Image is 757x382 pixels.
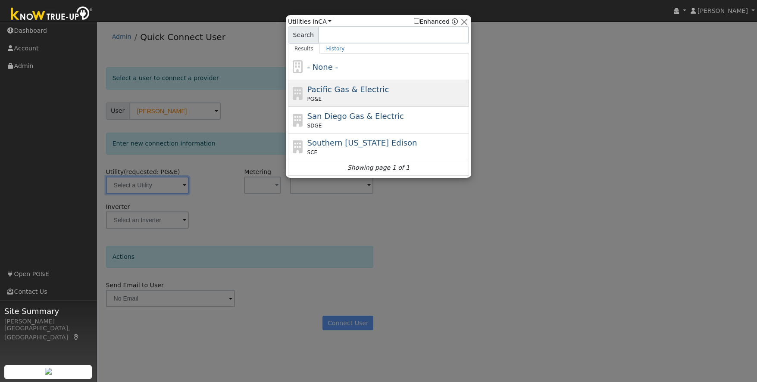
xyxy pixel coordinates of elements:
[307,138,417,147] span: Southern [US_STATE] Edison
[307,95,322,103] span: PG&E
[307,62,338,71] span: - None -
[4,324,92,342] div: [GEOGRAPHIC_DATA], [GEOGRAPHIC_DATA]
[45,368,52,375] img: retrieve
[307,122,322,130] span: SDGE
[347,163,410,172] i: Showing page 1 of 1
[288,26,319,43] span: Search
[320,43,351,54] a: History
[414,17,458,26] span: Show enhanced providers
[6,5,97,24] img: Know True-Up
[318,18,332,25] a: CA
[307,112,404,121] span: San Diego Gas & Electric
[698,7,748,14] span: [PERSON_NAME]
[307,149,318,156] span: SCE
[288,43,320,54] a: Results
[414,17,450,26] label: Enhanced
[452,18,458,25] a: Enhanced Providers
[72,334,80,341] a: Map
[4,317,92,326] div: [PERSON_NAME]
[307,85,389,94] span: Pacific Gas & Electric
[288,17,332,26] span: Utilities in
[414,18,419,24] input: Enhanced
[4,305,92,317] span: Site Summary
